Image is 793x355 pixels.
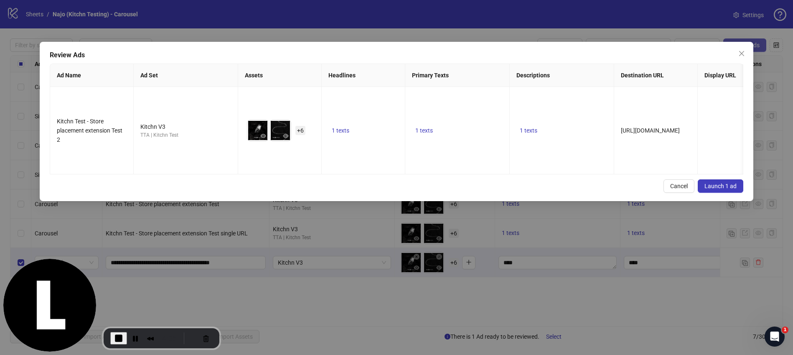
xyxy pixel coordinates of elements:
[516,125,541,135] button: 1 texts
[735,47,748,60] button: Close
[415,127,433,134] span: 1 texts
[283,133,289,139] span: eye
[738,50,745,57] span: close
[322,64,405,87] th: Headlines
[134,64,238,87] th: Ad Set
[328,125,353,135] button: 1 texts
[281,131,291,141] button: Preview
[295,126,305,135] span: + 6
[782,327,788,333] span: 1
[57,118,122,143] span: Kitchn Test - Store placement extension Test 2
[663,179,694,193] button: Cancel
[238,64,322,87] th: Assets
[247,120,268,141] img: Asset 1
[270,120,291,141] img: Asset 2
[510,64,614,87] th: Descriptions
[260,133,266,139] span: eye
[50,50,743,60] div: Review Ads
[698,179,743,193] button: Launch 1 ad
[698,64,781,87] th: Display URL
[258,131,268,141] button: Preview
[332,127,349,134] span: 1 texts
[704,183,737,189] span: Launch 1 ad
[140,122,231,131] div: Kitchn V3
[765,327,785,347] iframe: Intercom live chat
[412,125,436,135] button: 1 texts
[670,183,688,189] span: Cancel
[405,64,510,87] th: Primary Texts
[621,127,680,134] span: [URL][DOMAIN_NAME]
[140,131,231,139] div: TTA | Kitchn Test
[614,64,698,87] th: Destination URL
[520,127,537,134] span: 1 texts
[50,64,134,87] th: Ad Name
